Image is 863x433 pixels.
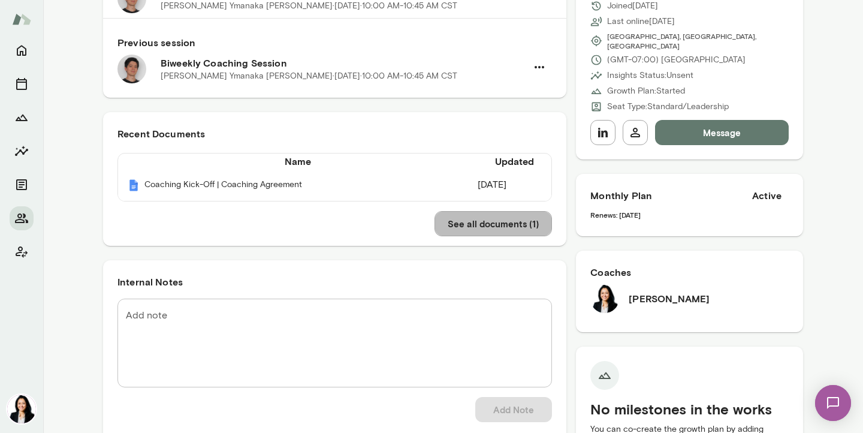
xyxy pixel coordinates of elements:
img: Monica Aggarwal [590,284,619,313]
button: Insights [10,139,34,163]
p: Last online [DATE] [607,16,675,28]
span: Active [745,190,789,201]
p: [PERSON_NAME] Ymanaka [PERSON_NAME] · [DATE] · 10:00 AM-10:45 AM CST [161,70,457,82]
h6: Biweekly Coaching Session [161,56,527,70]
img: Monica Aggarwal [7,395,36,423]
h5: No milestones in the works [590,399,789,419]
h6: [PERSON_NAME] [629,291,710,306]
p: Seat Type: Standard/Leadership [607,101,729,113]
button: Growth Plan [10,106,34,130]
button: Client app [10,240,34,264]
p: (GMT-07:00) [GEOGRAPHIC_DATA] [607,54,746,66]
img: Mento [12,8,31,31]
th: Updated [477,154,551,169]
h6: Coaches [590,265,789,279]
th: Name [118,154,477,169]
span: Renews: [DATE] [590,211,641,219]
button: Message [655,120,789,145]
th: Coaching Kick-Off | Coaching Agreement [118,169,477,201]
h6: Internal Notes [117,275,552,289]
p: Growth Plan: Started [607,85,685,97]
p: Insights Status: Unsent [607,70,693,82]
button: Documents [10,173,34,197]
button: See all documents (1) [434,211,552,236]
img: Mento [128,179,140,191]
td: [DATE] [477,169,551,201]
h6: Recent Documents [117,127,552,141]
h6: Monthly Plan [590,188,789,203]
button: Sessions [10,72,34,96]
button: Home [10,38,34,62]
span: [GEOGRAPHIC_DATA], [GEOGRAPHIC_DATA], [GEOGRAPHIC_DATA] [607,31,789,50]
button: Members [10,206,34,230]
h6: Previous session [117,35,552,50]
